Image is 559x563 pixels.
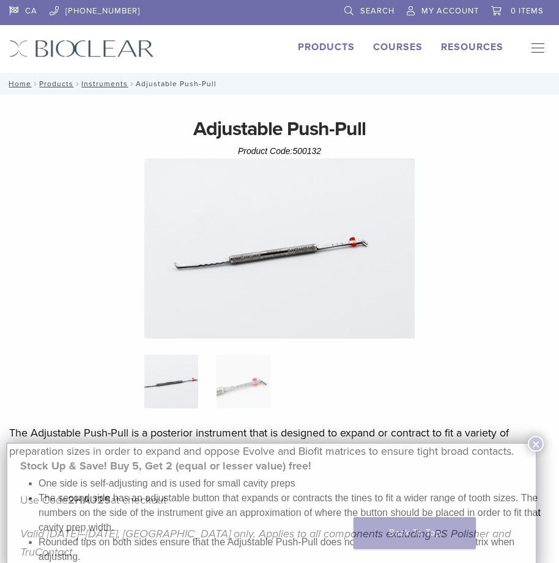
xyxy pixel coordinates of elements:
a: Products [39,79,73,88]
img: Bioclear [9,40,154,57]
span: / [73,81,81,87]
strong: 2HAU25 [68,493,111,507]
a: Products [298,41,355,53]
span: / [128,81,136,87]
span: The Adjustable Push-Pull is a posterior instrument that is designed to expand or contract to fit ... [9,426,514,458]
img: IMG_0024-324x324.jpg [144,355,198,408]
h1: Adjustable Push-Pull [9,114,550,144]
nav: Primary Navigation [522,40,550,58]
span: 500132 [292,146,321,156]
img: Adjustable Push-Pull - Image 2 [217,355,270,408]
a: Courses [373,41,423,53]
img: IMG_0024 [144,158,415,339]
a: Home [5,79,31,88]
span: The second side has an adjustable button that expands or contracts the tines to fit a wider range... [39,493,541,532]
p: Use Code at checkout [20,491,523,509]
span: 0 items [511,6,544,16]
span: / [31,81,39,87]
em: Valid [DATE]–[DATE], [GEOGRAPHIC_DATA] only. Applies to all components excluding RS Polisher and ... [20,527,511,559]
a: Resources [441,41,503,53]
span: Product Code: [238,146,321,156]
strong: Stock Up & Save! Buy 5, Get 2 (equal or lesser value) free! [20,459,311,473]
a: Instruments [81,79,128,88]
button: Close [528,436,544,452]
span: Search [360,6,394,16]
span: My Account [421,6,479,16]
